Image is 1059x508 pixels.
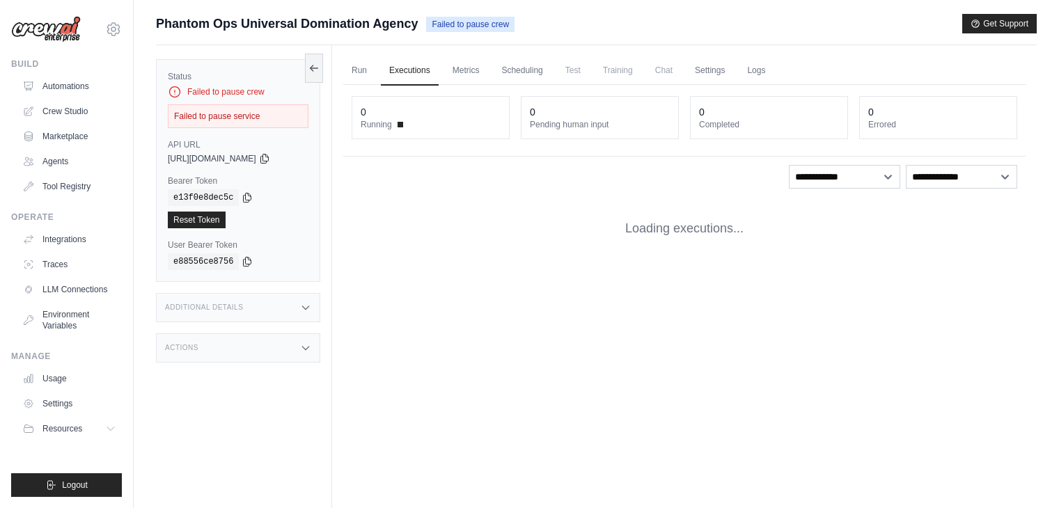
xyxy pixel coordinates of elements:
div: 0 [530,105,535,119]
h3: Additional Details [165,303,243,312]
a: Traces [17,253,122,276]
div: Manage [11,351,122,362]
span: Chat is not available until the deployment is complete [647,56,681,84]
button: Get Support [962,14,1037,33]
div: Failed to pause crew [168,85,308,99]
a: LLM Connections [17,278,122,301]
label: API URL [168,139,308,150]
a: Crew Studio [17,100,122,122]
code: e88556ce8756 [168,253,239,270]
div: 0 [699,105,705,119]
a: Marketplace [17,125,122,148]
dt: Pending human input [530,119,670,130]
a: Agents [17,150,122,173]
a: Logs [739,56,774,86]
dt: Completed [699,119,839,130]
label: Status [168,71,308,82]
span: Test [557,56,589,84]
h3: Actions [165,344,198,352]
span: Failed to pause crew [426,17,515,32]
a: Reset Token [168,212,226,228]
span: [URL][DOMAIN_NAME] [168,153,256,164]
a: Integrations [17,228,122,251]
button: Resources [17,418,122,440]
a: Settings [17,392,122,415]
a: Tool Registry [17,175,122,198]
span: Training is not available until the deployment is complete [595,56,641,84]
a: Settings [687,56,733,86]
a: Run [343,56,375,86]
span: Logout [62,479,88,491]
span: Running [361,119,392,130]
label: User Bearer Token [168,239,308,251]
div: 0 [361,105,366,119]
a: Metrics [444,56,488,86]
a: Scheduling [493,56,551,86]
div: Build [11,58,122,70]
dt: Errored [868,119,1008,130]
a: Usage [17,367,122,390]
div: Failed to pause service [168,104,308,128]
label: Bearer Token [168,175,308,186]
div: 0 [868,105,874,119]
button: Logout [11,473,122,497]
img: Logo [11,16,81,42]
a: Executions [381,56,439,86]
code: e13f0e8dec5c [168,189,239,206]
div: Operate [11,212,122,223]
span: Resources [42,423,82,434]
a: Automations [17,75,122,97]
div: Loading executions... [343,197,1026,260]
a: Environment Variables [17,303,122,337]
span: Phantom Ops Universal Domination Agency [156,14,418,33]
